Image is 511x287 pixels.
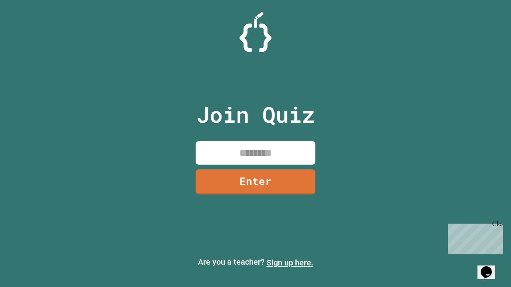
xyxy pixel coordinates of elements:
img: Logo.svg [240,12,271,52]
p: Are you a teacher? [6,256,505,269]
iframe: chat widget [445,220,503,254]
a: Sign up here. [267,258,313,267]
iframe: chat widget [477,255,503,279]
div: Chat with us now!Close [3,3,55,51]
p: Join Quiz [196,98,315,131]
a: Enter [196,169,315,195]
